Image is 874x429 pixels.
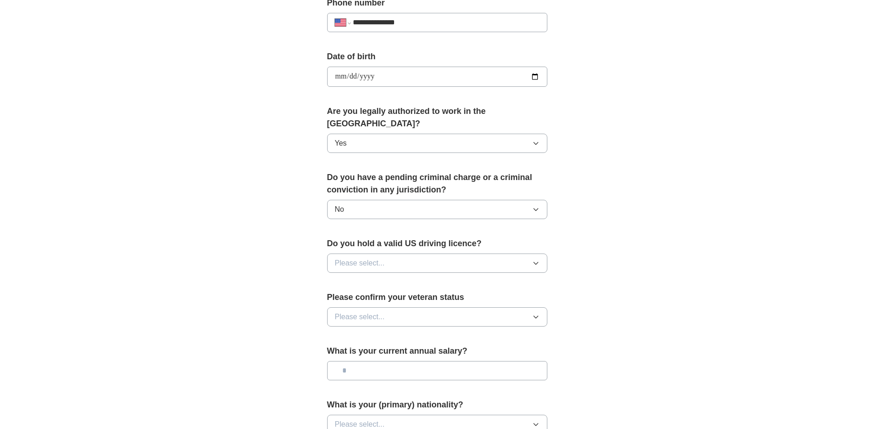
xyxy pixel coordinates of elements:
[327,345,547,357] label: What is your current annual salary?
[327,399,547,411] label: What is your (primary) nationality?
[327,171,547,196] label: Do you have a pending criminal charge or a criminal conviction in any jurisdiction?
[327,105,547,130] label: Are you legally authorized to work in the [GEOGRAPHIC_DATA]?
[327,291,547,304] label: Please confirm your veteran status
[327,307,547,327] button: Please select...
[327,200,547,219] button: No
[327,134,547,153] button: Yes
[327,51,547,63] label: Date of birth
[327,254,547,273] button: Please select...
[327,237,547,250] label: Do you hold a valid US driving licence?
[335,258,385,269] span: Please select...
[335,311,385,322] span: Please select...
[335,138,347,149] span: Yes
[335,204,344,215] span: No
